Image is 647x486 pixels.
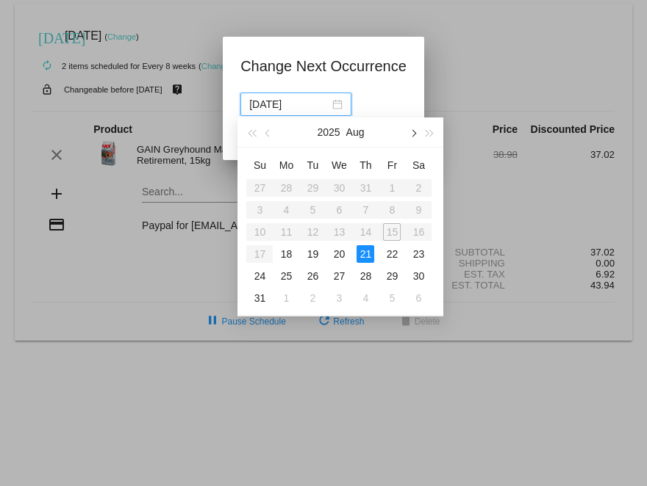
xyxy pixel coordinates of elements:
div: 28 [357,267,374,285]
div: 21 [357,245,374,263]
td: 8/19/2025 [299,243,326,265]
td: 8/21/2025 [352,243,379,265]
div: 4 [357,289,374,307]
div: 25 [277,267,295,285]
div: 19 [304,245,321,263]
td: 9/2/2025 [299,287,326,309]
div: 26 [304,267,321,285]
div: 23 [410,245,427,263]
td: 8/22/2025 [379,243,405,265]
td: 9/5/2025 [379,287,405,309]
td: 8/25/2025 [273,265,299,287]
button: Next month (PageDown) [405,117,421,147]
div: 20 [330,245,348,263]
div: 30 [410,267,427,285]
td: 8/26/2025 [299,265,326,287]
td: 8/20/2025 [326,243,352,265]
th: Wed [326,153,352,177]
td: 8/24/2025 [246,265,273,287]
th: Sat [405,153,432,177]
td: 8/30/2025 [405,265,432,287]
button: Next year (Control + right) [421,117,437,147]
td: 8/28/2025 [352,265,379,287]
div: 27 [330,267,348,285]
td: 8/27/2025 [326,265,352,287]
th: Thu [352,153,379,177]
button: 2025 [317,117,340,147]
td: 9/1/2025 [273,287,299,309]
div: 6 [410,289,427,307]
input: Select date [249,96,329,112]
td: 8/31/2025 [246,287,273,309]
button: Aug [346,117,365,147]
div: 2 [304,289,321,307]
th: Tue [299,153,326,177]
div: 31 [251,289,268,307]
td: 9/3/2025 [326,287,352,309]
button: Previous month (PageUp) [260,117,276,147]
button: Last year (Control + left) [243,117,260,147]
th: Sun [246,153,273,177]
td: 9/4/2025 [352,287,379,309]
div: 24 [251,267,268,285]
th: Fri [379,153,405,177]
div: 5 [383,289,401,307]
div: 1 [277,289,295,307]
div: 22 [383,245,401,263]
td: 9/6/2025 [405,287,432,309]
div: 3 [330,289,348,307]
div: 18 [277,245,295,263]
td: 8/18/2025 [273,243,299,265]
th: Mon [273,153,299,177]
td: 8/23/2025 [405,243,432,265]
td: 8/29/2025 [379,265,405,287]
h1: Change Next Occurrence [240,54,407,78]
div: 29 [383,267,401,285]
